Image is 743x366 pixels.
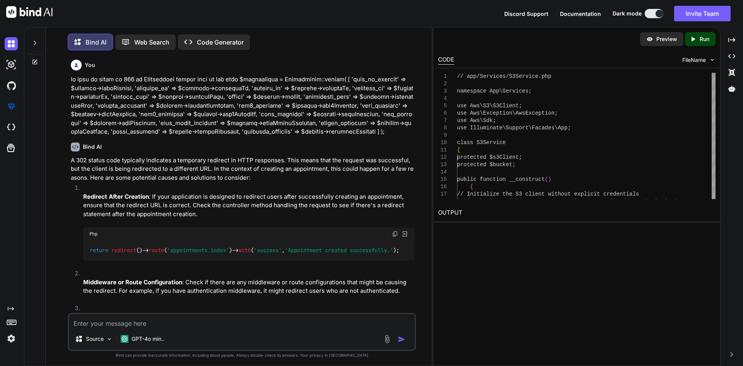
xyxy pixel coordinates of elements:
p: A 302 status code typically indicates a temporary redirect in HTTP responses. This means that the... [71,156,414,182]
span: Documentation [560,10,601,17]
img: icon [398,335,406,343]
img: Bind AI [6,6,53,18]
div: 4 [438,95,447,102]
p: Run [700,35,709,43]
div: 2 [438,80,447,88]
img: premium [5,100,18,113]
span: $this->bucket = $this->getParameter [457,198,571,204]
span: { [457,147,460,153]
div: 17 [438,191,447,198]
span: protected $s3Client; [457,154,522,160]
p: Bind can provide inaccurate information, including about people. Always double-check its answers.... [68,352,416,358]
img: githubDark [5,79,18,92]
div: 10 [438,139,447,146]
div: 12 [438,154,447,161]
div: 8 [438,124,447,132]
div: 5 [438,102,447,110]
img: attachment [383,335,392,344]
span: ; // Fetch the bucket name [616,198,700,204]
span: 'appointments.index' [167,247,229,254]
p: Bind AI [86,38,106,47]
p: : Check if there are any middleware or route configurations that might be causing the redirect. F... [83,278,414,296]
span: { [470,184,473,190]
span: // Initialize the S3 client without explic [457,191,594,197]
div: 11 [438,146,447,154]
p: lo ipsu do sitam co 866 ad Elitseddoei tempor inci ut lab etdo $magnaaliqua = Enimadminim::veniam... [71,75,414,136]
div: 3 [438,88,447,95]
img: Pick Models [106,336,113,342]
div: 6 [438,110,447,117]
button: Invite Team [674,6,731,21]
span: Php [89,231,98,237]
img: cloudideIcon [5,121,18,134]
div: CODE [438,55,454,65]
button: Discord Support [504,10,548,18]
span: ) [613,198,616,204]
div: 15 [438,176,447,183]
span: route [149,247,164,254]
img: GPT-4o mini [121,335,128,343]
span: 'success' [254,247,282,254]
span: // app/Services/S3Service.php [457,73,551,79]
button: Documentation [560,10,601,18]
img: chevron down [709,57,716,63]
span: 'AWS_BUCKET' [574,198,613,204]
strong: Middleware or Route Configuration [83,278,182,286]
span: return [90,247,108,254]
strong: Redirect After Creation [83,193,149,200]
h6: You [85,61,95,69]
p: Code Generator [197,38,244,47]
div: 7 [438,117,447,124]
img: Open in Browser [401,230,408,237]
span: protected $bucket; [457,162,515,168]
span: Discord Support [504,10,548,17]
p: Preview [656,35,677,43]
div: 18 [438,198,447,205]
img: preview [646,36,653,43]
span: ( [544,176,548,182]
img: copy [392,231,398,237]
span: class S3Service [457,139,506,146]
p: GPT-4o min.. [132,335,164,343]
span: use Aws\Exception\AwsException; [457,110,558,116]
p: Source [86,335,104,343]
span: public function __construct [457,176,545,182]
span: use Illuminate\Support\Facades\App; [457,125,571,131]
p: : If your application is designed to redirect users after successfully creating an appointment, e... [83,192,414,219]
div: 16 [438,183,447,191]
div: 1 [438,73,447,80]
img: darkChat [5,37,18,50]
span: 'Appointment created successfully.' [285,247,393,254]
img: darkAi-studio [5,58,18,71]
div: 9 [438,132,447,139]
h6: Bind AI [83,143,102,151]
span: ) [548,176,551,182]
h2: OUTPUT [433,204,720,222]
span: with [238,247,251,254]
code: ()-> ( )-> ( , ); [89,246,400,254]
span: FileName [682,56,706,64]
div: 13 [438,161,447,168]
span: redirect [111,247,136,254]
div: 14 [438,168,447,176]
span: use Aws\S3\S3Client; [457,103,522,109]
span: it credentials [594,191,639,197]
span: Dark mode [613,10,642,17]
span: use Aws\Sdk; [457,117,496,124]
span: ( [571,198,574,204]
p: Web Search [134,38,169,47]
img: settings [5,332,18,345]
span: namespace App\Services; [457,88,532,94]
